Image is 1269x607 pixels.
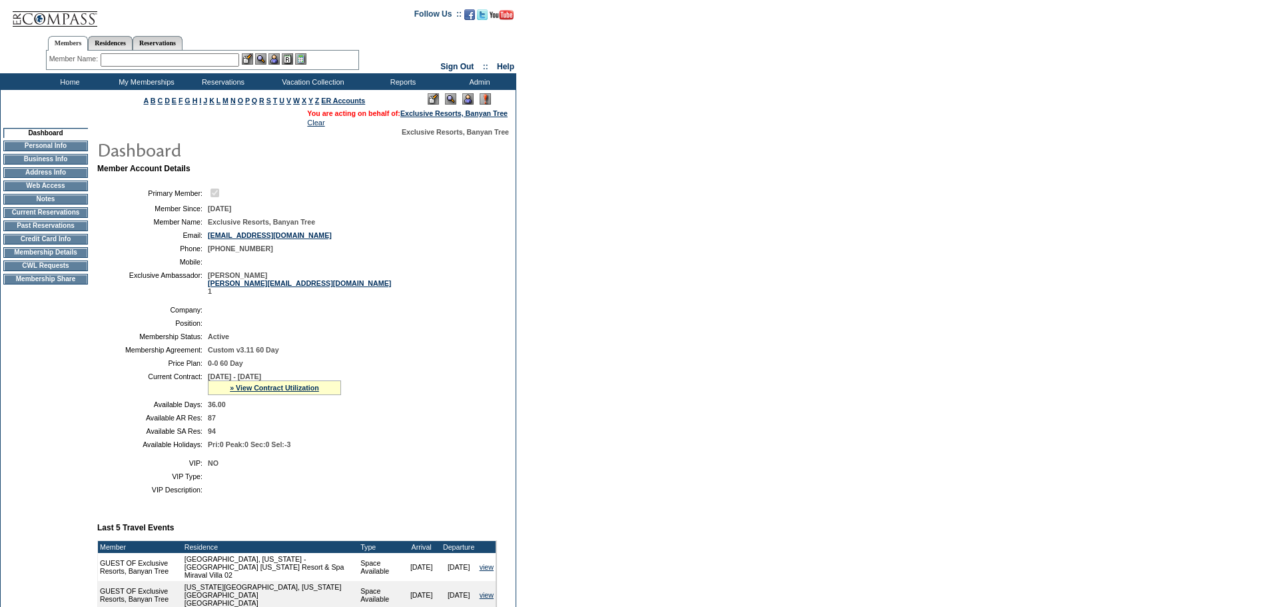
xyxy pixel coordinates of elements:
td: Current Reservations [3,207,88,218]
a: R [259,97,264,105]
a: Members [48,36,89,51]
td: Admin [440,73,516,90]
a: X [302,97,306,105]
a: Follow us on Twitter [477,13,488,21]
span: :: [483,62,488,71]
td: Membership Agreement: [103,346,203,354]
span: [PERSON_NAME] 1 [208,271,391,295]
td: Available Holidays: [103,440,203,448]
span: Exclusive Resorts, Banyan Tree [402,128,509,136]
a: Become our fan on Facebook [464,13,475,21]
a: K [209,97,214,105]
img: Follow us on Twitter [477,9,488,20]
a: T [273,97,278,105]
a: Clear [307,119,324,127]
td: Notes [3,194,88,205]
a: view [480,591,494,599]
span: Active [208,332,229,340]
a: J [203,97,207,105]
td: Primary Member: [103,187,203,199]
a: [EMAIL_ADDRESS][DOMAIN_NAME] [208,231,332,239]
td: Membership Status: [103,332,203,340]
span: [DATE] - [DATE] [208,372,261,380]
a: Residences [88,36,133,50]
a: N [230,97,236,105]
a: L [216,97,220,105]
td: Member [98,541,183,553]
img: pgTtlDashboard.gif [97,136,363,163]
a: B [151,97,156,105]
span: NO [208,459,218,467]
span: [DATE] [208,205,231,213]
span: [PHONE_NUMBER] [208,245,273,253]
a: Y [308,97,313,105]
a: [PERSON_NAME][EMAIL_ADDRESS][DOMAIN_NAME] [208,279,391,287]
a: W [293,97,300,105]
b: Member Account Details [97,164,191,173]
span: You are acting on behalf of: [307,109,508,117]
td: Personal Info [3,141,88,151]
img: View Mode [445,93,456,105]
td: Available AR Res: [103,414,203,422]
span: Pri:0 Peak:0 Sec:0 Sel:-3 [208,440,290,448]
img: View [255,53,266,65]
td: Membership Share [3,274,88,285]
span: Exclusive Resorts, Banyan Tree [208,218,315,226]
td: My Memberships [107,73,183,90]
td: Space Available [358,553,403,581]
td: CWL Requests [3,261,88,271]
td: VIP Description: [103,486,203,494]
a: D [165,97,170,105]
img: Become our fan on Facebook [464,9,475,20]
td: Member Name: [103,218,203,226]
td: Reports [363,73,440,90]
a: M [222,97,228,105]
td: Home [30,73,107,90]
a: Sign Out [440,62,474,71]
td: Company: [103,306,203,314]
td: Web Access [3,181,88,191]
td: Vacation Collection [260,73,363,90]
a: Q [252,97,257,105]
a: Exclusive Resorts, Banyan Tree [400,109,508,117]
a: H [193,97,198,105]
td: Membership Details [3,247,88,258]
td: Dashboard [3,128,88,138]
a: P [245,97,250,105]
td: Exclusive Ambassador: [103,271,203,295]
td: Available Days: [103,400,203,408]
td: Residence [183,541,358,553]
a: F [179,97,183,105]
td: Current Contract: [103,372,203,395]
b: Last 5 Travel Events [97,523,174,532]
a: V [286,97,291,105]
td: VIP: [103,459,203,467]
span: 0-0 60 Day [208,359,243,367]
a: » View Contract Utilization [230,384,319,392]
a: A [144,97,149,105]
td: [GEOGRAPHIC_DATA], [US_STATE] - [GEOGRAPHIC_DATA] [US_STATE] Resort & Spa Miraval Villa 02 [183,553,358,581]
td: GUEST OF Exclusive Resorts, Banyan Tree [98,553,183,581]
td: Credit Card Info [3,234,88,245]
img: Reservations [282,53,293,65]
div: Member Name: [49,53,101,65]
td: VIP Type: [103,472,203,480]
td: Email: [103,231,203,239]
span: 36.00 [208,400,226,408]
span: 87 [208,414,216,422]
span: Custom v3.11 60 Day [208,346,279,354]
td: Address Info [3,167,88,178]
img: Log Concern/Member Elevation [480,93,491,105]
span: 94 [208,427,216,435]
a: U [279,97,284,105]
td: Available SA Res: [103,427,203,435]
a: C [157,97,163,105]
td: Price Plan: [103,359,203,367]
td: Departure [440,541,478,553]
td: [DATE] [440,553,478,581]
a: O [238,97,243,105]
a: ER Accounts [321,97,365,105]
td: Past Reservations [3,221,88,231]
td: Business Info [3,154,88,165]
img: b_calculator.gif [295,53,306,65]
